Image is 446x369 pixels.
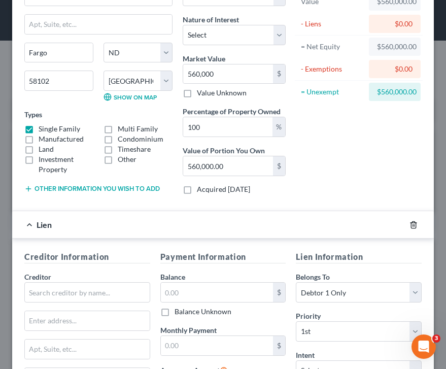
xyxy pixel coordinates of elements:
[25,311,150,330] input: Enter address...
[183,156,273,176] input: 0.00
[183,14,239,25] label: Nature of Interest
[25,340,150,359] input: Apt, Suite, etc...
[296,312,321,320] span: Priority
[273,336,285,355] div: $
[296,273,330,281] span: Belongs To
[377,42,413,52] div: $560,000.00
[273,156,285,176] div: $
[183,145,265,156] label: Value of Portion You Own
[301,19,365,29] div: - Liens
[39,134,84,144] label: Manufactured
[25,43,93,62] input: Enter city...
[39,144,54,154] label: Land
[377,87,413,97] div: $560,000.00
[118,134,163,144] label: Condominium
[301,42,365,52] div: = Net Equity
[183,106,281,117] label: Percentage of Property Owned
[183,117,272,137] input: 0.00
[160,251,286,263] h5: Payment Information
[161,336,273,355] input: 0.00
[296,350,315,360] label: Intent
[296,251,422,263] h5: Lien Information
[39,154,93,175] label: Investment Property
[37,220,52,229] span: Lien
[432,334,440,343] span: 3
[183,64,273,84] input: 0.00
[197,88,247,98] label: Value Unknown
[377,19,413,29] div: $0.00
[272,117,285,137] div: %
[273,64,285,84] div: $
[411,334,436,359] iframe: Intercom live chat
[273,283,285,302] div: $
[24,109,42,120] label: Types
[39,124,80,134] label: Single Family
[24,185,160,193] button: Other information you wish to add
[301,64,365,74] div: - Exemptions
[183,53,225,64] label: Market Value
[175,307,231,317] label: Balance Unknown
[118,124,158,134] label: Multi Family
[118,154,136,164] label: Other
[377,64,413,74] div: $0.00
[118,144,151,154] label: Timeshare
[25,15,172,34] input: Apt, Suite, etc...
[24,71,93,91] input: Enter zip...
[160,325,217,336] label: Monthly Payment
[161,283,273,302] input: 0.00
[104,93,157,101] a: Show on Map
[301,87,365,97] div: = Unexempt
[24,273,51,281] span: Creditor
[197,184,250,194] label: Acquired [DATE]
[24,251,150,263] h5: Creditor Information
[24,282,150,303] input: Search creditor by name...
[160,272,185,282] label: Balance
